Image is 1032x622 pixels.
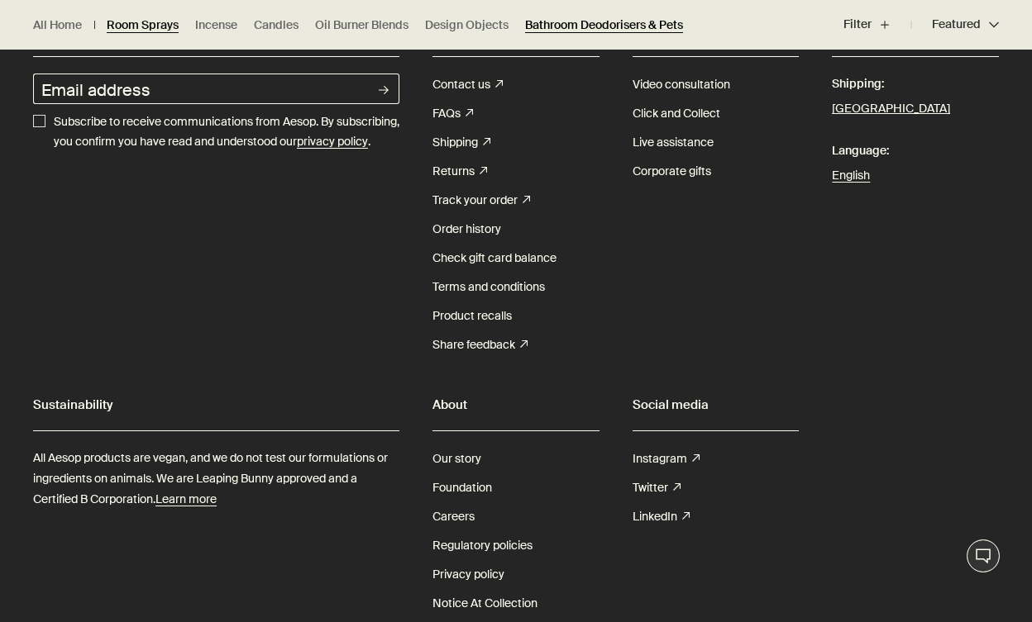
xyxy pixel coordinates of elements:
[633,128,714,157] a: Live assistance
[911,5,999,45] button: Featured
[432,502,475,531] a: Careers
[432,589,537,618] a: Notice At Collection
[297,134,368,149] u: privacy policy
[315,17,408,33] a: Oil Burner Blends
[297,132,368,152] a: privacy policy
[254,17,299,33] a: Candles
[832,165,999,186] a: English
[525,17,683,33] a: Bathroom Deodorisers & Pets
[633,70,730,99] a: Video consultation
[633,444,700,473] a: Instagram
[33,392,399,417] h2: Sustainability
[633,473,681,502] a: Twitter
[155,491,217,506] u: Learn more
[832,136,999,165] span: Language:
[432,157,487,186] a: Returns
[432,560,504,589] a: Privacy policy
[432,531,533,560] a: Regulatory policies
[432,186,530,215] a: Track your order
[155,489,217,510] a: Learn more
[432,244,557,273] a: Check gift card balance
[432,392,600,417] h2: About
[432,302,512,330] a: Product recalls
[843,5,911,45] button: Filter
[432,330,528,359] a: Share feedback
[432,444,481,473] a: Our story
[633,99,720,128] a: Click and Collect
[425,17,509,33] a: Design Objects
[432,70,503,99] a: Contact us
[107,17,179,33] a: Room Sprays
[832,69,999,98] span: Shipping:
[832,98,950,120] button: [GEOGRAPHIC_DATA]
[633,502,690,531] a: LinkedIn
[195,17,237,33] a: Incense
[967,539,1000,572] button: Live Assistance
[633,392,800,417] h2: Social media
[432,99,473,128] a: FAQs
[432,273,545,302] a: Terms and conditions
[54,112,399,152] p: Subscribe to receive communications from Aesop. By subscribing, you confirm you have read and und...
[33,17,82,33] a: All Home
[33,448,399,510] p: All Aesop products are vegan, and we do not test our formulations or ingredients on animals. We a...
[33,74,369,104] input: Email address
[432,128,490,157] a: Shipping
[432,215,501,244] a: Order history
[633,157,711,186] a: Corporate gifts
[432,473,492,502] a: Foundation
